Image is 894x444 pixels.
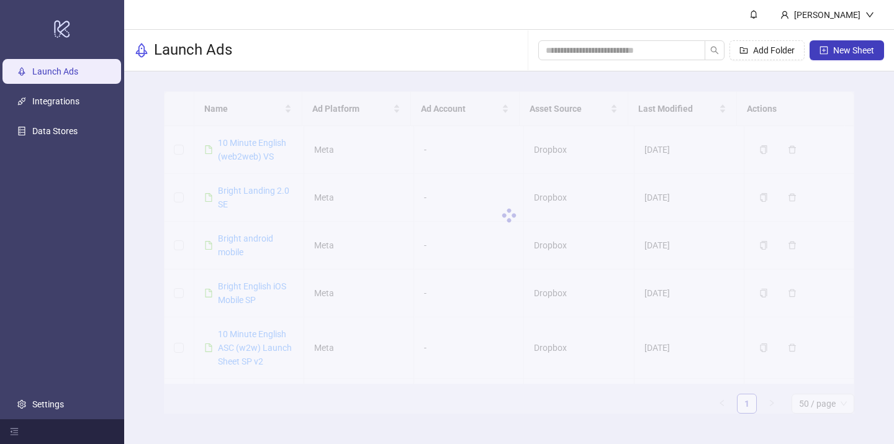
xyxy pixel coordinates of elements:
[710,46,719,55] span: search
[32,127,78,137] a: Data Stores
[749,10,758,19] span: bell
[810,40,884,60] button: New Sheet
[32,67,78,77] a: Launch Ads
[833,45,874,55] span: New Sheet
[134,43,149,58] span: rocket
[789,8,865,22] div: [PERSON_NAME]
[10,427,19,436] span: menu-fold
[819,46,828,55] span: plus-square
[729,40,805,60] button: Add Folder
[154,40,232,60] h3: Launch Ads
[739,46,748,55] span: folder-add
[865,11,874,19] span: down
[32,97,79,107] a: Integrations
[32,399,64,409] a: Settings
[753,45,795,55] span: Add Folder
[780,11,789,19] span: user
